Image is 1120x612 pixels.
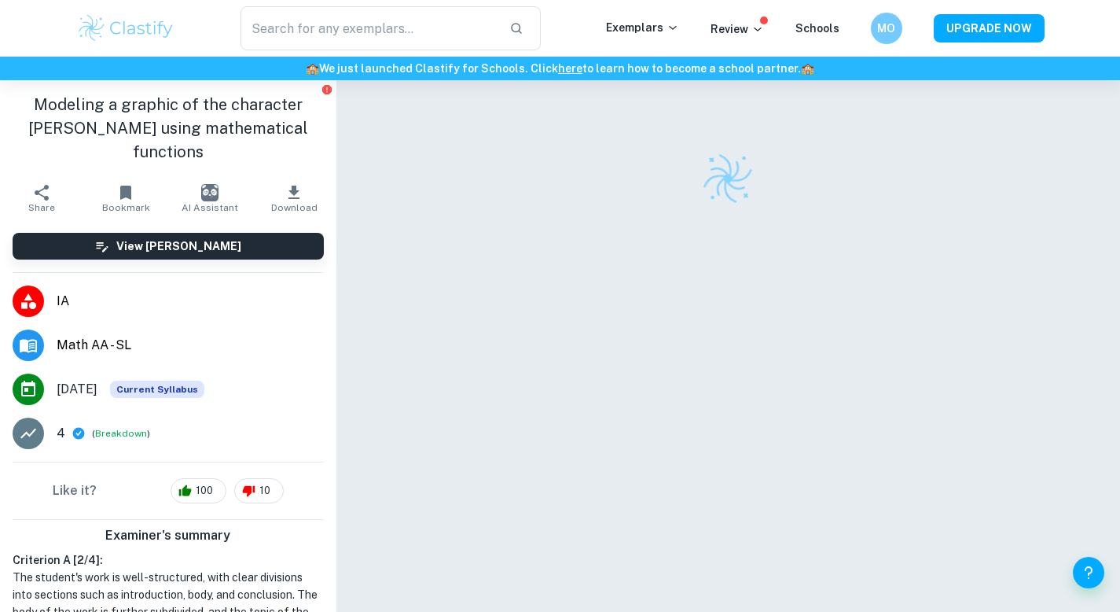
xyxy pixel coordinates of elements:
button: Download [252,176,336,220]
span: Math AA - SL [57,336,324,355]
span: 🏫 [801,62,814,75]
button: Breakdown [95,426,147,441]
button: MO [871,13,902,44]
span: Download [271,202,318,213]
img: Clastify logo [699,149,757,208]
h6: Like it? [53,481,97,500]
h6: We just launched Clastify for Schools. Click to learn how to become a school partner. [3,60,1117,77]
a: here [558,62,582,75]
div: This exemplar is based on the current syllabus. Feel free to refer to it for inspiration/ideas wh... [110,381,204,398]
button: Report issue [321,83,333,95]
input: Search for any exemplars... [241,6,498,50]
h6: Criterion A [ 2 / 4 ]: [13,551,324,569]
img: AI Assistant [201,184,218,201]
span: 100 [187,483,222,499]
button: UPGRADE NOW [934,14,1045,42]
span: [DATE] [57,380,97,399]
span: 10 [251,483,279,499]
div: 100 [171,478,226,503]
span: Current Syllabus [110,381,204,398]
button: Bookmark [84,176,168,220]
p: Review [711,20,764,38]
p: Exemplars [606,19,679,36]
span: Bookmark [102,202,150,213]
span: AI Assistant [182,202,238,213]
span: Share [28,202,55,213]
h6: MO [877,20,895,37]
button: View [PERSON_NAME] [13,233,324,260]
span: 🏫 [306,62,319,75]
span: IA [57,292,324,311]
div: 10 [234,478,284,503]
button: AI Assistant [168,176,252,220]
h6: Examiner's summary [6,526,330,545]
img: Clastify logo [76,13,176,44]
h1: Modeling a graphic of the character [PERSON_NAME] using mathematical functions [13,93,324,164]
a: Schools [795,22,839,35]
p: 4 [57,424,65,443]
span: ( ) [92,426,150,441]
button: Help and Feedback [1073,557,1104,588]
h6: View [PERSON_NAME] [116,238,241,255]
